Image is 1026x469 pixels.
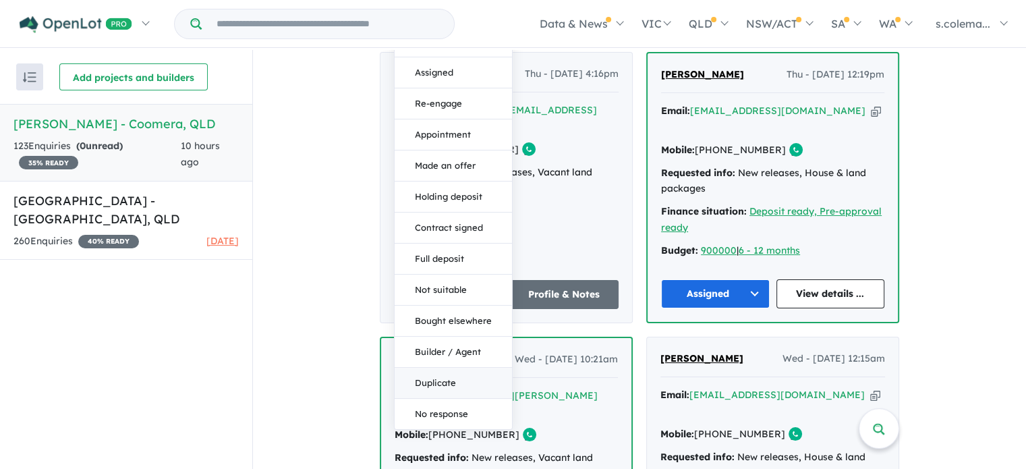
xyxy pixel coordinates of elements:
strong: Email: [661,105,690,117]
span: Wed - [DATE] 12:15am [782,351,885,367]
button: Builder / Agent [395,336,512,367]
button: No response [395,398,512,429]
span: Thu - [DATE] 12:19pm [787,67,884,83]
button: Contract signed [395,212,512,243]
div: | [661,243,884,259]
strong: Mobile: [661,144,695,156]
strong: Finance situation: [661,205,747,217]
button: Assigned [395,57,512,88]
span: 10 hours ago [181,140,220,168]
a: Profile & Notes [510,280,619,309]
span: Wed - [DATE] 10:21am [515,352,618,368]
input: Try estate name, suburb, builder or developer [204,9,451,38]
button: Copy [871,104,881,118]
button: Appointment [395,119,512,150]
strong: Email: [660,389,689,401]
a: View details ... [776,279,885,308]
a: [PHONE_NUMBER] [428,429,519,441]
a: 900000 [701,244,737,256]
div: New releases, Vacant land [395,450,618,466]
strong: Requested info: [661,167,735,179]
div: 260 Enquir ies [13,233,139,250]
button: Not suitable [395,274,512,305]
span: [PERSON_NAME] [661,68,744,80]
a: Deposit ready, Pre-approval ready [661,205,882,233]
button: Re-engage [395,88,512,119]
strong: ( unread) [76,140,123,152]
a: [EMAIL_ADDRESS][DOMAIN_NAME] [690,105,865,117]
span: 0 [80,140,86,152]
img: Openlot PRO Logo White [20,16,132,33]
strong: Mobile: [395,429,428,441]
span: 35 % READY [19,156,78,169]
a: [PERSON_NAME] [661,67,744,83]
span: [PERSON_NAME] [660,352,743,364]
button: Copy [870,388,880,402]
span: [DATE] [206,235,239,247]
h5: [PERSON_NAME] - Coomera , QLD [13,115,239,133]
button: Holding deposit [395,181,512,212]
img: sort.svg [23,72,36,82]
a: [EMAIL_ADDRESS][DOMAIN_NAME] [689,389,865,401]
button: Bought elsewhere [395,305,512,336]
a: [PHONE_NUMBER] [694,428,785,440]
strong: Mobile: [660,428,694,440]
a: [PERSON_NAME] [660,351,743,367]
button: Full deposit [395,243,512,274]
h5: [GEOGRAPHIC_DATA] - [GEOGRAPHIC_DATA] , QLD [13,192,239,228]
a: 6 - 12 months [739,244,800,256]
div: New releases, House & land packages [661,165,884,198]
span: s.colema... [936,17,990,30]
button: Assigned [661,279,770,308]
a: [PHONE_NUMBER] [695,144,786,156]
span: Thu - [DATE] 4:16pm [525,66,619,82]
button: Made an offer [395,150,512,181]
strong: Requested info: [660,451,735,463]
div: 123 Enquir ies [13,138,181,171]
strong: Budget: [661,244,698,256]
button: Duplicate [395,367,512,398]
button: Add projects and builders [59,63,208,90]
span: 40 % READY [78,235,139,248]
div: Assigned [394,25,513,429]
strong: Requested info: [395,451,469,464]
